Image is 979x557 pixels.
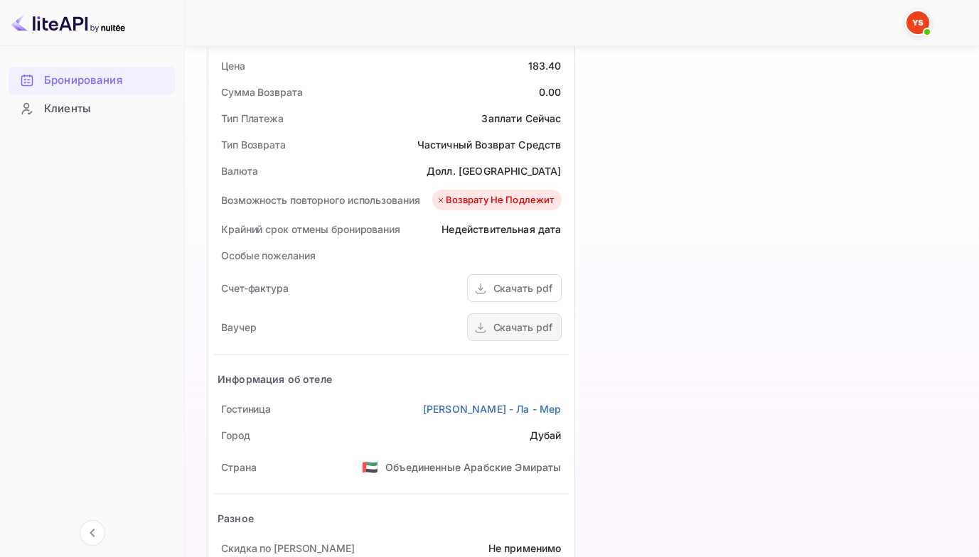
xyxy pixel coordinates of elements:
[906,11,929,34] img: Служба Поддержки Яндекса
[493,282,552,294] ya-tr-span: Скачать pdf
[221,461,256,473] ya-tr-span: Страна
[221,282,289,294] ya-tr-span: Счет-фактура
[423,401,562,416] a: [PERSON_NAME] - Ла - Мер
[221,249,315,261] ya-tr-span: Особые пожелания
[221,194,419,206] ya-tr-span: Возможность повторного использования
[9,95,176,123] div: Клиенты
[218,373,332,385] ya-tr-span: Информация об отеле
[539,85,562,99] div: 0.00
[221,60,245,72] ya-tr-span: Цена
[488,542,562,554] ya-tr-span: Не применимо
[9,95,176,121] a: Клиенты
[442,223,561,235] ya-tr-span: Недействительная дата
[80,520,105,546] button: Свернуть навигацию
[44,72,122,89] ya-tr-span: Бронирования
[417,139,562,151] ya-tr-span: Частичный Возврат Средств
[221,542,355,554] ya-tr-span: Скидка по [PERSON_NAME]
[221,86,303,98] ya-tr-span: Сумма Возврата
[9,67,176,93] a: Бронирования
[44,101,90,117] ya-tr-span: Клиенты
[221,403,271,415] ya-tr-span: Гостиница
[530,429,562,441] ya-tr-span: Дубай
[493,321,552,333] ya-tr-span: Скачать pdf
[221,165,257,177] ya-tr-span: Валюта
[221,429,250,441] ya-tr-span: Город
[218,512,254,524] ya-tr-span: Разное
[427,165,561,177] ya-tr-span: Долл. [GEOGRAPHIC_DATA]
[362,454,378,480] span: США
[528,58,562,73] div: 183.40
[11,11,125,34] img: Логотип LiteAPI
[423,403,562,415] ya-tr-span: [PERSON_NAME] - Ла - Мер
[385,461,561,473] ya-tr-span: Объединенные Арабские Эмираты
[221,112,284,124] ya-tr-span: Тип Платежа
[9,67,176,94] div: Бронирования
[221,223,400,235] ya-tr-span: Крайний срок отмены бронирования
[221,139,286,151] ya-tr-span: Тип Возврата
[221,321,256,333] ya-tr-span: Ваучер
[446,193,555,207] ya-tr-span: Возврату не подлежит
[362,459,378,475] ya-tr-span: 🇦🇪
[481,112,561,124] ya-tr-span: Заплати Сейчас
